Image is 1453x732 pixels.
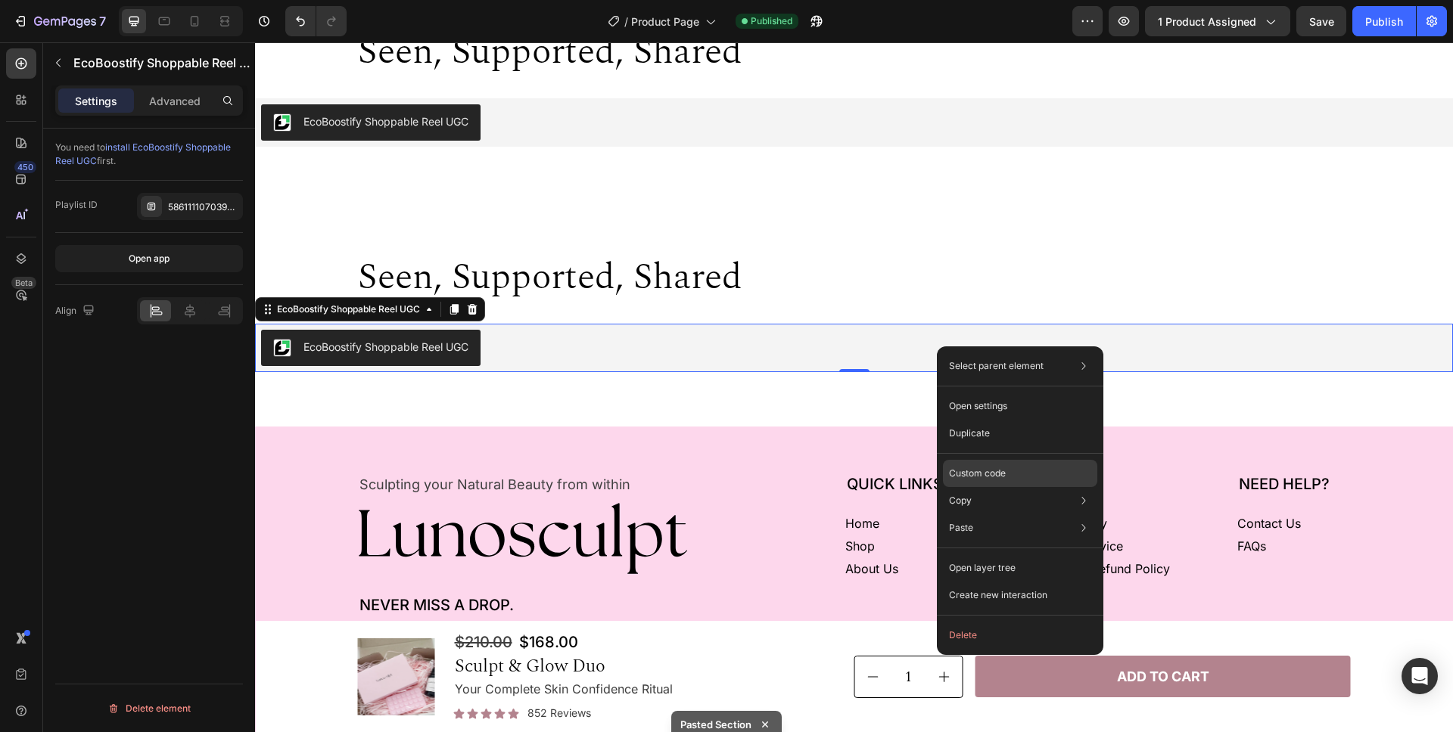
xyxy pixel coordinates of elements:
button: Delete element [55,696,243,721]
iframe: Design area [255,42,1453,732]
button: 7 [6,6,113,36]
span: 1 product assigned [1158,14,1256,29]
input: quantity [636,614,671,655]
button: Open app [55,245,243,272]
button: 1 product assigned [1145,6,1290,36]
p: Duplicate [949,426,990,440]
p: Quick Links [592,434,702,450]
a: Home [590,474,624,489]
a: Shop [590,497,620,511]
a: FAQs [982,497,1011,511]
a: Shipping & Refund Policy [771,520,915,534]
div: Playlist ID [55,198,98,212]
button: Publish [1352,6,1416,36]
p: Create new interaction [949,588,1047,603]
span: / [624,14,628,29]
p: 7 [99,12,106,30]
button: increment [671,614,708,655]
div: $168.00 [263,589,325,610]
div: EcoBoostify Shoppable Reel UGC [48,296,213,312]
button: EcoBoostify Shoppable Reel UGC [6,287,226,324]
p: Never miss a drop. [104,554,521,572]
div: You need to first. [55,141,243,168]
a: About Us [590,520,643,534]
p: Pasted Section [680,717,751,732]
span: install EcoBoostify Shoppable Reel UGC [55,141,231,166]
p: Custom code [949,467,1006,480]
h1: Sculpt & Glow Duo [198,612,599,637]
p: Select parent element [949,359,1044,373]
p: Your Complete Skin Confidence Ritual [200,640,598,654]
div: Delete element [107,699,191,718]
p: Settings [75,93,117,109]
span: Product Page [631,14,699,29]
span: Save [1309,15,1334,28]
div: Add to cart [862,626,954,643]
div: EcoBoostify Shoppable Reel UGC [19,260,168,274]
button: EcoBoostify Shoppable Reel UGC [6,62,226,98]
p: Policies [773,434,913,450]
p: Copy [949,494,972,507]
div: Align [55,301,98,321]
p: Open layer tree [949,561,1016,575]
div: 586111107039556778 [168,200,239,214]
p: 852 Reviews [272,665,336,678]
p: Advanced [149,93,201,109]
button: Delete [943,622,1097,649]
button: Save [1296,6,1346,36]
span: Published [751,14,792,28]
a: Terms of Service [771,497,868,511]
div: Publish [1365,14,1403,29]
button: Add to cart [720,613,1096,656]
img: gempages_584638974216110680-4d422481-0402-40a2-ae87-1eb4e9dd61be.svg [103,459,434,534]
a: Privacy Policy [771,474,852,489]
img: COuT9MaKvosDEAE=.png [18,296,36,315]
div: Open Intercom Messenger [1402,658,1438,694]
p: Paste [949,521,973,535]
p: Open settings [949,399,1007,413]
p: Sculpting your Natural Beauty from within [104,434,521,451]
h2: seen, supported, shared [103,213,1096,257]
img: COuT9MaKvosDEAE=.png [18,71,36,89]
div: EcoBoostify Shoppable Reel UGC [48,71,213,87]
div: Beta [11,277,36,289]
div: Open app [129,252,170,265]
p: Need Help? [984,434,1094,450]
div: Undo/Redo [285,6,347,36]
a: Contact Us [982,474,1046,489]
div: 450 [14,161,36,173]
p: EcoBoostify Shoppable Reel UGC [73,54,252,72]
button: decrement [600,614,636,655]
